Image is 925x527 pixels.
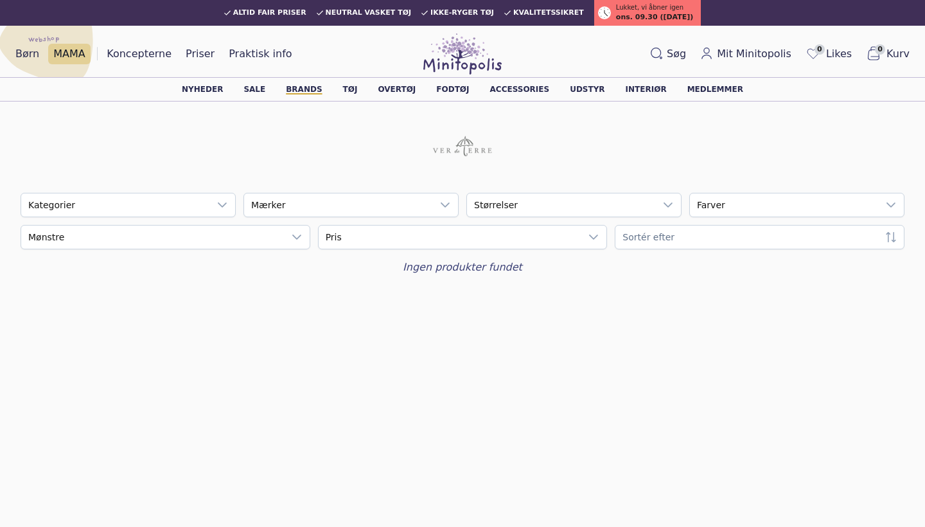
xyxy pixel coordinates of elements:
a: Brands [286,85,322,93]
a: Accessories [490,85,550,93]
a: Praktisk info [224,44,297,64]
span: Kurv [886,46,910,62]
span: Mit Minitopolis [717,46,791,62]
span: Lukket, vi åbner igen [616,3,683,12]
button: Søg [645,44,691,64]
a: Priser [181,44,220,64]
span: Kvalitetssikret [513,9,584,17]
a: Mit Minitopolis [695,44,797,64]
img: Minitopolis logo [423,33,502,75]
span: 0 [815,44,825,55]
a: Børn [10,44,44,64]
a: MAMA [48,44,91,64]
img: Ver de Terre logo [432,116,493,177]
a: Tøj [343,85,358,93]
span: Ikke-ryger tøj [430,9,494,17]
div: Ingen produkter fundet [21,260,904,275]
a: Medlemmer [687,85,743,93]
span: Neutral vasket tøj [326,9,412,17]
span: ons. 09.30 ([DATE]) [616,12,693,23]
span: Likes [826,46,852,62]
a: Udstyr [570,85,604,93]
a: 0Likes [800,43,857,65]
span: Søg [667,46,686,62]
span: Altid fair priser [233,9,306,17]
span: 0 [875,44,885,55]
a: Interiør [626,85,667,93]
a: Fodtøj [436,85,469,93]
a: Sale [243,85,265,93]
a: Koncepterne [101,44,177,64]
button: 0Kurv [861,43,915,65]
a: Overtøj [378,85,416,93]
a: Nyheder [182,85,223,93]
